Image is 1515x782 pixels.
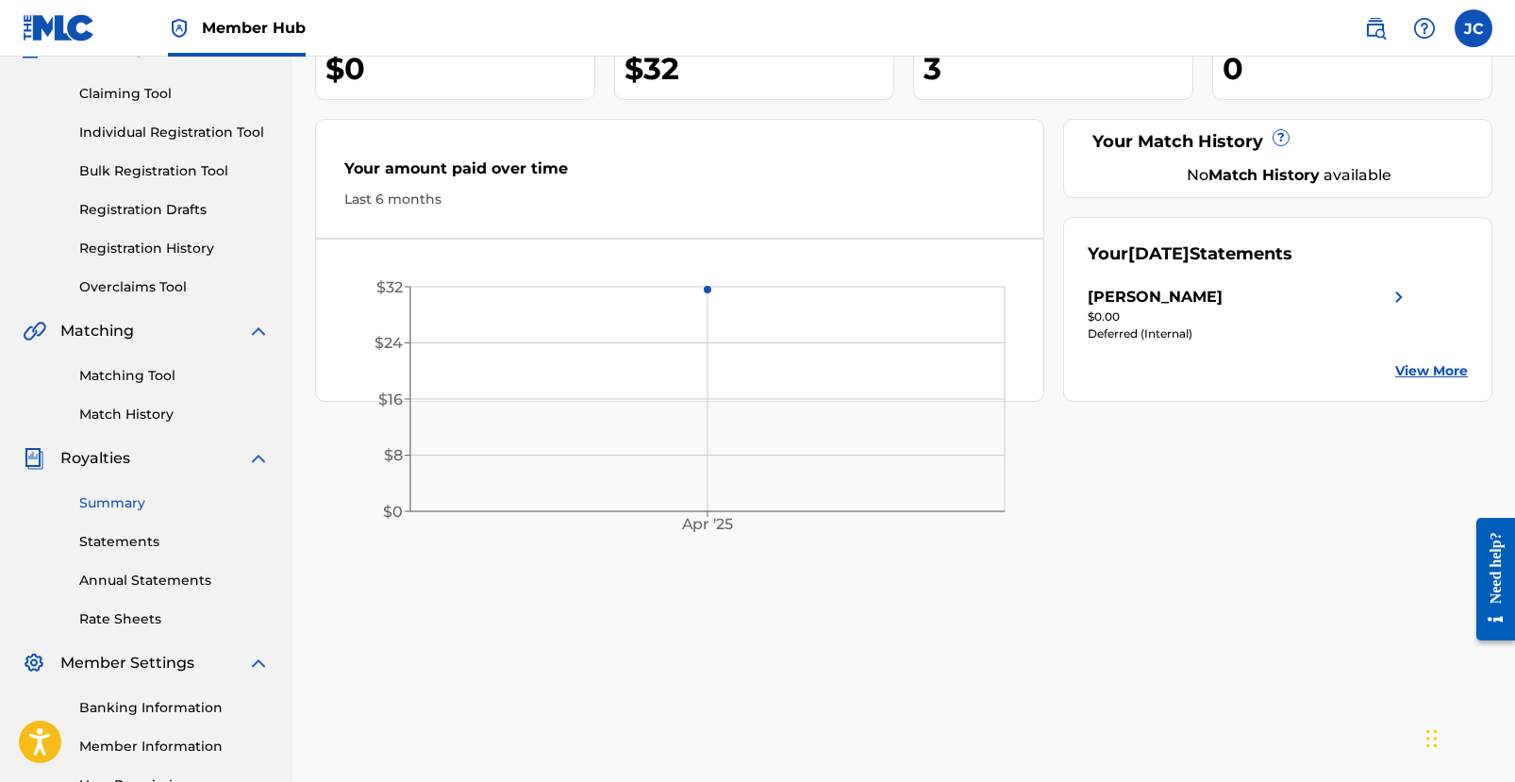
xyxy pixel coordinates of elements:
div: 3 [924,47,1192,90]
a: View More [1395,361,1468,381]
a: Bulk Registration Tool [79,161,270,181]
span: Member Settings [60,652,194,674]
div: [PERSON_NAME] [1088,286,1223,308]
a: Member Information [79,737,270,757]
a: Annual Statements [79,571,270,591]
a: Match History [79,405,270,424]
span: Member Hub [202,17,306,39]
a: Public Search [1357,9,1394,47]
div: Help [1406,9,1443,47]
div: User Menu [1455,9,1492,47]
img: Royalties [23,447,45,470]
a: Claiming Tool [79,84,270,104]
img: Member Settings [23,652,45,674]
a: Registration Drafts [79,200,270,220]
img: MLC Logo [23,14,95,42]
div: No available [1111,164,1469,187]
div: Your Statements [1088,241,1292,267]
div: Drag [1426,710,1438,767]
a: Overclaims Tool [79,277,270,297]
tspan: $8 [384,446,403,464]
span: ? [1274,130,1289,145]
iframe: Resource Center [1462,504,1515,656]
tspan: $24 [375,334,403,352]
div: $0.00 [1088,308,1411,325]
a: Banking Information [79,698,270,718]
img: Matching [23,320,46,342]
span: [DATE] [1128,243,1190,264]
tspan: $32 [376,278,403,296]
tspan: $0 [383,503,403,521]
a: Rate Sheets [79,609,270,629]
a: Registration History [79,239,270,258]
strong: Match History [1208,166,1320,184]
div: Deferred (Internal) [1088,325,1411,342]
iframe: Chat Widget [1421,691,1515,782]
div: $0 [325,47,594,90]
span: Matching [60,320,134,342]
a: [PERSON_NAME]right chevron icon$0.00Deferred (Internal) [1088,286,1411,342]
div: Last 6 months [344,190,1015,209]
a: Statements [79,532,270,552]
div: 0 [1223,47,1491,90]
tspan: Apr '25 [681,516,734,534]
img: Top Rightsholder [168,17,191,40]
img: right chevron icon [1388,286,1410,308]
div: Your Match History [1088,129,1469,155]
img: expand [247,652,270,674]
a: Individual Registration Tool [79,123,270,142]
img: search [1364,17,1387,40]
div: Your amount paid over time [344,158,1015,190]
img: help [1413,17,1436,40]
img: expand [247,320,270,342]
img: expand [247,447,270,470]
div: $32 [624,47,893,90]
tspan: $16 [378,391,403,408]
a: Matching Tool [79,366,270,386]
span: Royalties [60,447,130,470]
a: Summary [79,493,270,513]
